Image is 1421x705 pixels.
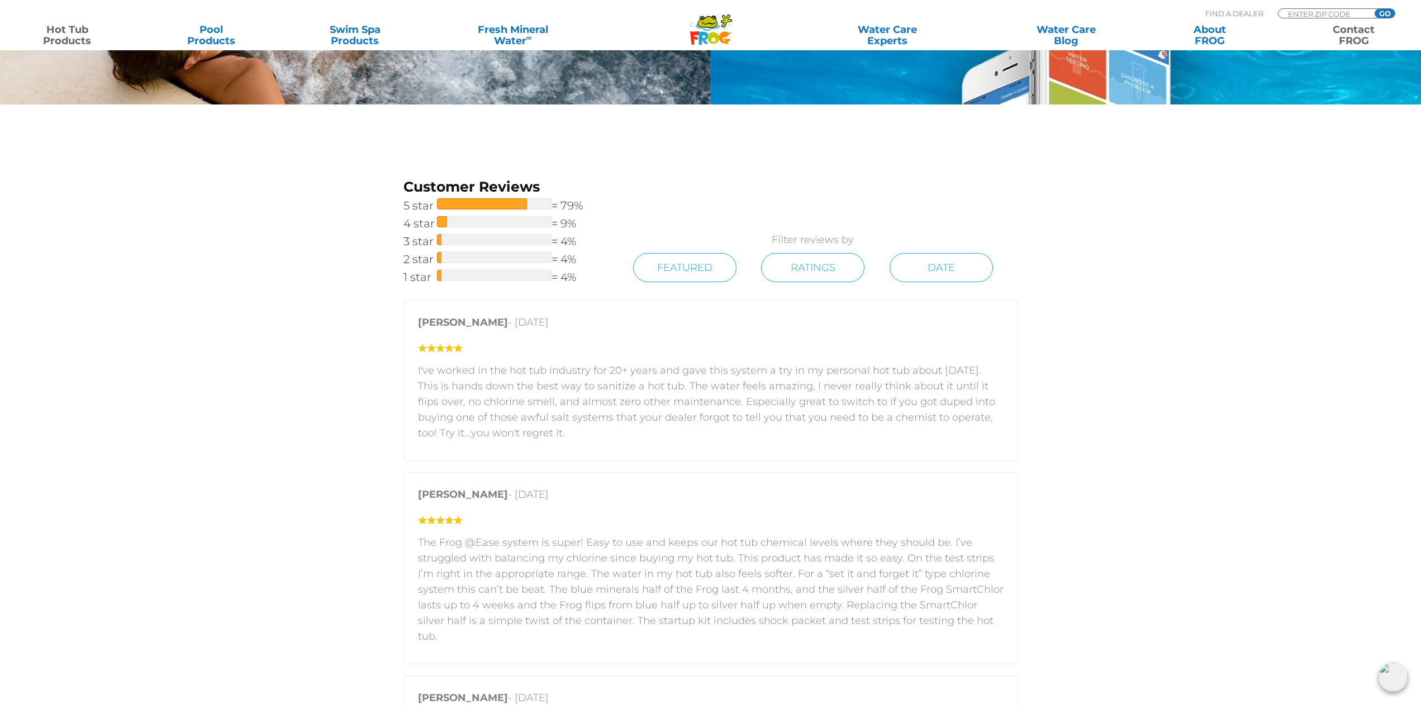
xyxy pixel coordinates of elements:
a: 2 star= 4% [403,250,609,268]
p: Find A Dealer [1205,8,1263,18]
strong: [PERSON_NAME] [418,316,508,328]
strong: [PERSON_NAME] [418,488,508,501]
a: 1 star= 4% [403,268,609,286]
input: GO [1375,9,1395,18]
h3: Customer Reviews [403,177,609,197]
span: 2 star [403,250,437,268]
span: 3 star [403,232,437,250]
p: - [DATE] [418,315,1004,336]
p: - [DATE] [418,487,1004,508]
a: 3 star= 4% [403,232,609,250]
a: AboutFROG [1154,24,1266,46]
a: Date [890,253,993,282]
span: 1 star [403,268,437,286]
sup: ∞ [526,33,532,42]
a: 5 star= 79% [403,197,609,215]
p: I've worked in the hot tub industry for 20+ years and gave this system a try in my personal hot t... [418,363,1004,441]
p: The Frog @Ease system is super! Easy to use and keeps our hot tub chemical levels where they shou... [418,535,1004,644]
a: Ratings [761,253,864,282]
span: 5 star [403,197,437,215]
input: Zip Code Form [1287,9,1362,18]
a: PoolProducts [155,24,267,46]
span: 4 star [403,215,437,232]
a: ContactFROG [1298,24,1410,46]
a: Fresh MineralWater∞ [443,24,582,46]
a: Swim SpaProducts [299,24,411,46]
a: 4 star= 9% [403,215,609,232]
a: Water CareBlog [1010,24,1122,46]
img: openIcon [1379,663,1408,692]
a: Hot TubProducts [11,24,123,46]
p: Filter reviews by [608,232,1018,247]
strong: [PERSON_NAME] [418,692,508,704]
a: Featured [633,253,736,282]
a: Water CareExperts [796,24,978,46]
